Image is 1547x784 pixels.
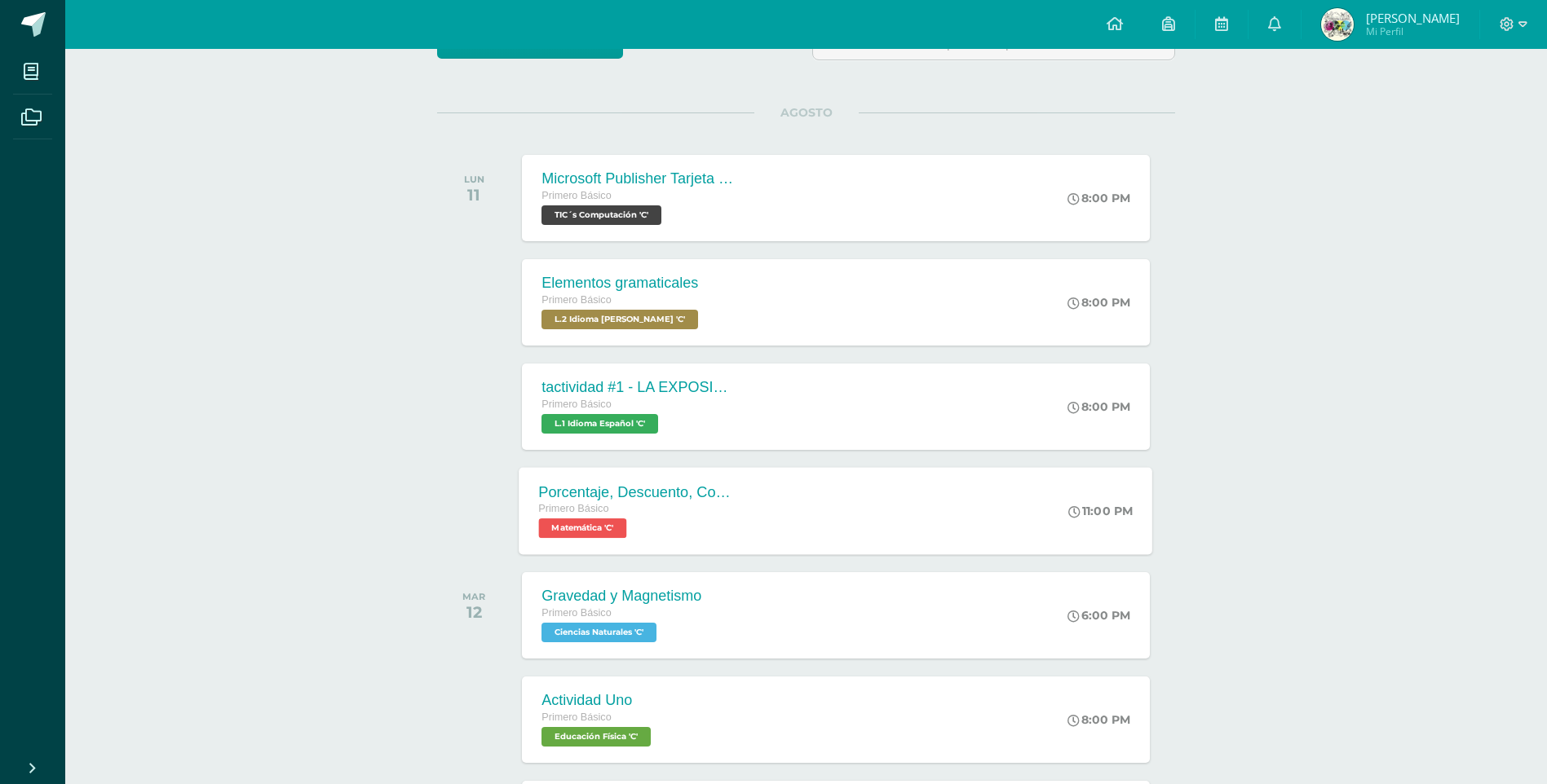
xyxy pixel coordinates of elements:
img: cedeb14b9879b62c512cb3af10e60089.png [1321,8,1354,41]
div: Porcentaje, Descuento, Comisión [539,483,736,500]
div: Gravedad y Magnetismo [541,588,701,605]
span: Primero Básico [541,711,611,723]
div: Microsoft Publisher Tarjeta de invitación [541,170,737,187]
span: Primero Básico [541,294,611,306]
span: Educación Física 'C' [541,727,651,747]
span: L.2 Idioma Maya Kaqchikel 'C' [541,310,698,329]
span: Ciencias Naturales 'C' [541,623,656,642]
span: AGOSTO [754,105,859,120]
span: Primero Básico [541,399,611,410]
div: 8:00 PM [1067,399,1130,414]
div: 12 [462,602,485,622]
div: 8:00 PM [1067,191,1130,205]
span: Primero Básico [539,503,609,514]
span: L.1 Idioma Español 'C' [541,414,658,434]
div: 6:00 PM [1067,608,1130,623]
div: MAR [462,591,485,602]
span: Primero Básico [541,607,611,619]
div: LUN [464,174,484,185]
span: TIC´s Computación 'C' [541,205,661,225]
div: 11 [464,185,484,205]
div: 8:00 PM [1067,295,1130,310]
div: Actividad Uno [541,692,655,709]
span: Mi Perfil [1366,24,1460,38]
span: [PERSON_NAME] [1366,10,1460,26]
div: tactividad #1 - LA EXPOSICIÓN ORAL [541,379,737,396]
div: 11:00 PM [1069,504,1134,518]
div: 8:00 PM [1067,712,1130,727]
div: Elementos gramaticales [541,275,702,292]
span: Matemática 'C' [539,518,627,538]
span: Primero Básico [541,190,611,201]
